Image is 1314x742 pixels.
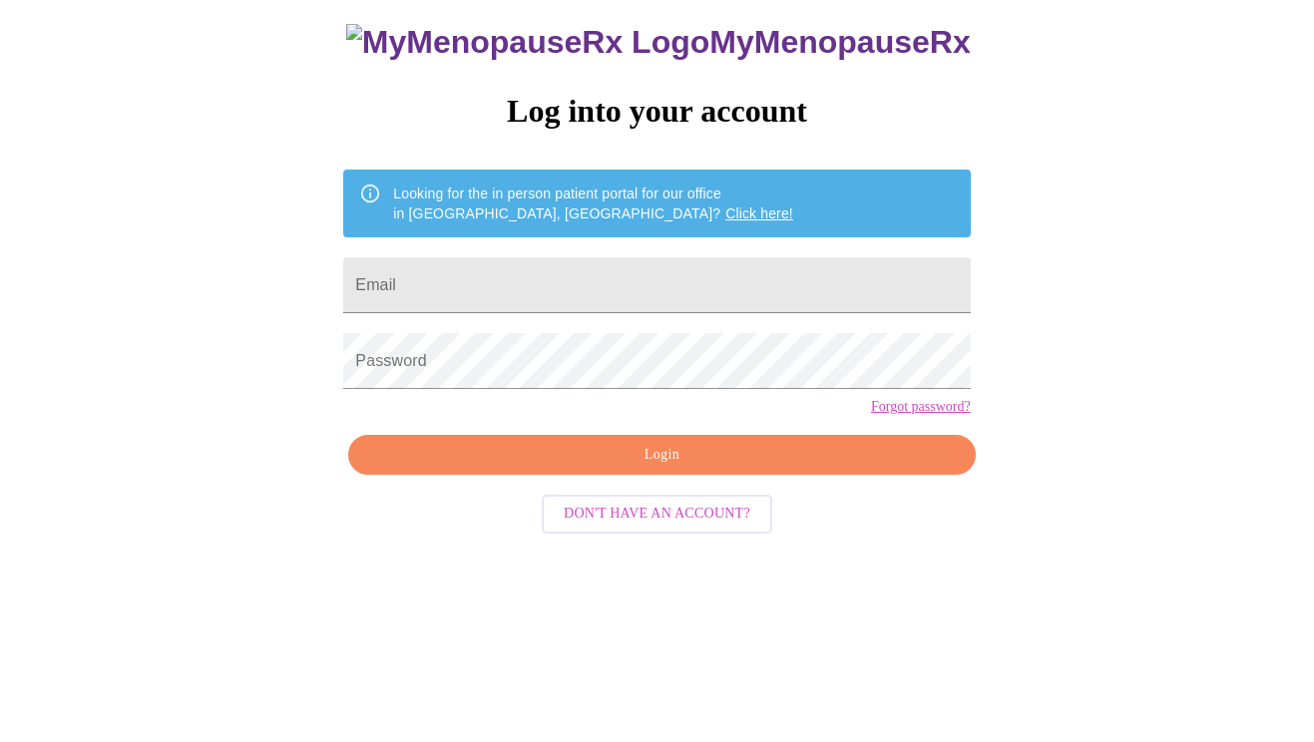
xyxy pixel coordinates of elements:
a: Don't have an account? [537,504,777,521]
a: Forgot password? [871,399,971,415]
div: Looking for the in person patient portal for our office in [GEOGRAPHIC_DATA], [GEOGRAPHIC_DATA]? [393,176,793,231]
span: Login [371,443,952,468]
h3: MyMenopauseRx [346,24,971,61]
span: Don't have an account? [564,502,750,527]
button: Login [348,435,975,476]
button: Don't have an account? [542,495,772,534]
h3: Log into your account [343,93,970,130]
img: MyMenopauseRx Logo [346,24,709,61]
a: Click here! [725,205,793,221]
